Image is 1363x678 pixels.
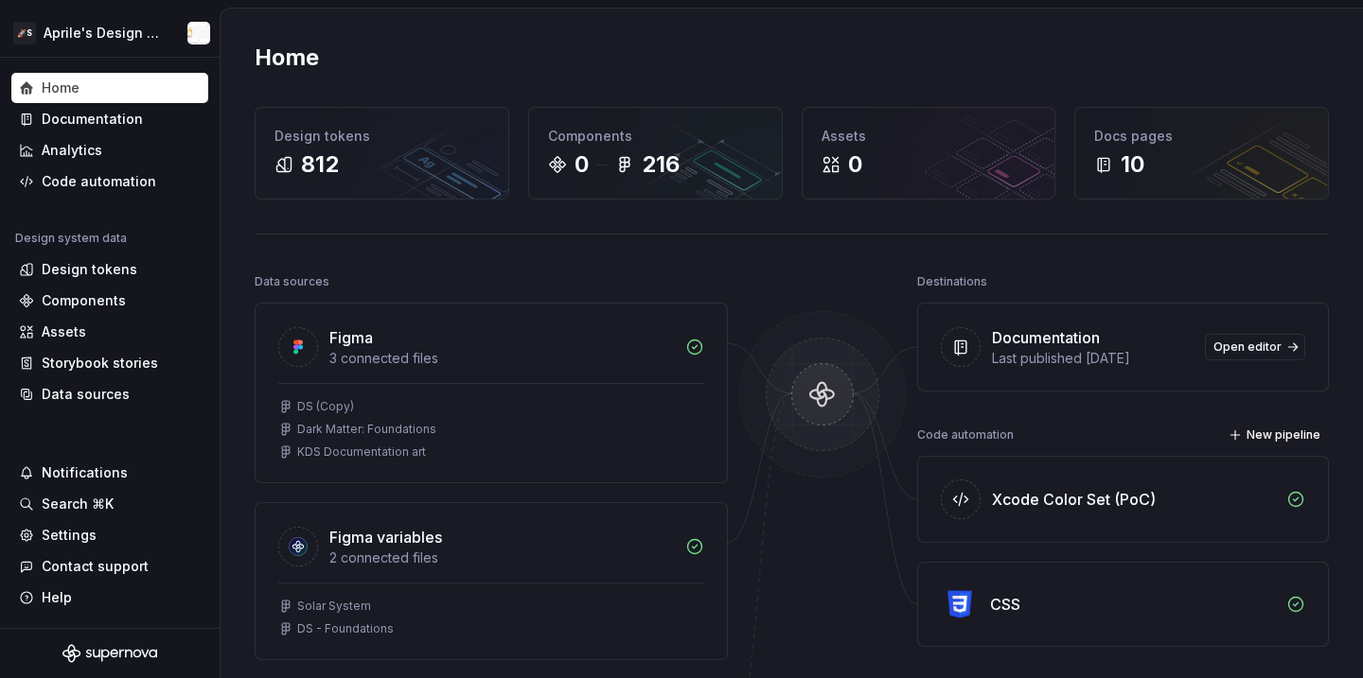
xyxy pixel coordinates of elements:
a: Data sources [11,379,208,409]
div: Notifications [42,463,128,482]
div: Assets [42,322,86,341]
a: Assets0 [802,107,1056,200]
div: 0 [575,149,589,180]
div: Settings [42,526,97,545]
div: Code automation [917,422,1014,448]
button: New pipeline [1223,422,1329,448]
button: Contact support [11,551,208,582]
div: Components [42,291,126,310]
div: 🚀S [13,22,36,44]
div: Data sources [42,385,130,404]
div: Documentation [42,110,143,129]
div: Aprile's Design System [44,24,165,43]
div: 216 [642,149,680,180]
div: Solar System [297,599,371,614]
a: Design tokens [11,254,208,285]
div: 812 [301,149,339,180]
div: DS - Foundations [297,621,394,636]
svg: Supernova Logo [62,644,157,663]
button: Help [11,582,208,613]
div: 3 connected files [329,349,674,368]
a: Code automation [11,166,208,197]
div: Home [42,78,80,97]
div: Design tokens [274,127,489,146]
div: DS (Copy) [297,399,354,414]
div: Contact support [42,557,149,576]
div: 2 connected files [329,548,674,567]
a: Figma3 connected filesDS (Copy)Dark Matter: FoundationsKDS Documentation art [255,303,728,483]
a: Figma variables2 connected filesSolar SystemDS - Foundations [255,502,728,660]
div: 10 [1121,149,1144,180]
h2: Home [255,43,319,73]
a: Assets [11,317,208,347]
a: Open editor [1205,334,1305,360]
div: Storybook stories [42,354,158,373]
span: Open editor [1213,339,1282,355]
div: Destinations [917,269,987,295]
div: Figma variables [329,526,442,548]
div: Design system data [15,231,127,246]
a: Docs pages10 [1074,107,1329,200]
span: New pipeline [1247,427,1320,443]
div: Xcode Color Set (PoC) [992,488,1156,511]
div: Data sources [255,269,329,295]
div: Figma [329,326,373,349]
img: Nikki Craciun [187,22,210,44]
div: KDS Documentation art [297,444,426,460]
div: Design tokens [42,260,137,279]
div: Docs pages [1094,127,1309,146]
div: Components [548,127,763,146]
button: 🚀SAprile's Design SystemNikki Craciun [4,12,216,53]
div: Documentation [992,326,1100,349]
button: Notifications [11,458,208,488]
div: CSS [990,593,1020,616]
button: Search ⌘K [11,489,208,519]
a: Design tokens812 [255,107,509,200]
a: Storybook stories [11,348,208,378]
a: Components0216 [528,107,783,200]
div: Dark Matter: Foundations [297,422,436,437]
div: Assets [822,127,1036,146]
div: Code automation [42,172,156,191]
a: Home [11,73,208,103]
a: Documentation [11,104,208,134]
a: Components [11,286,208,316]
a: Analytics [11,135,208,165]
div: Analytics [42,141,102,160]
div: Last published [DATE] [992,349,1194,368]
div: Help [42,588,72,607]
a: Settings [11,520,208,550]
div: 0 [848,149,862,180]
div: Search ⌘K [42,495,114,513]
